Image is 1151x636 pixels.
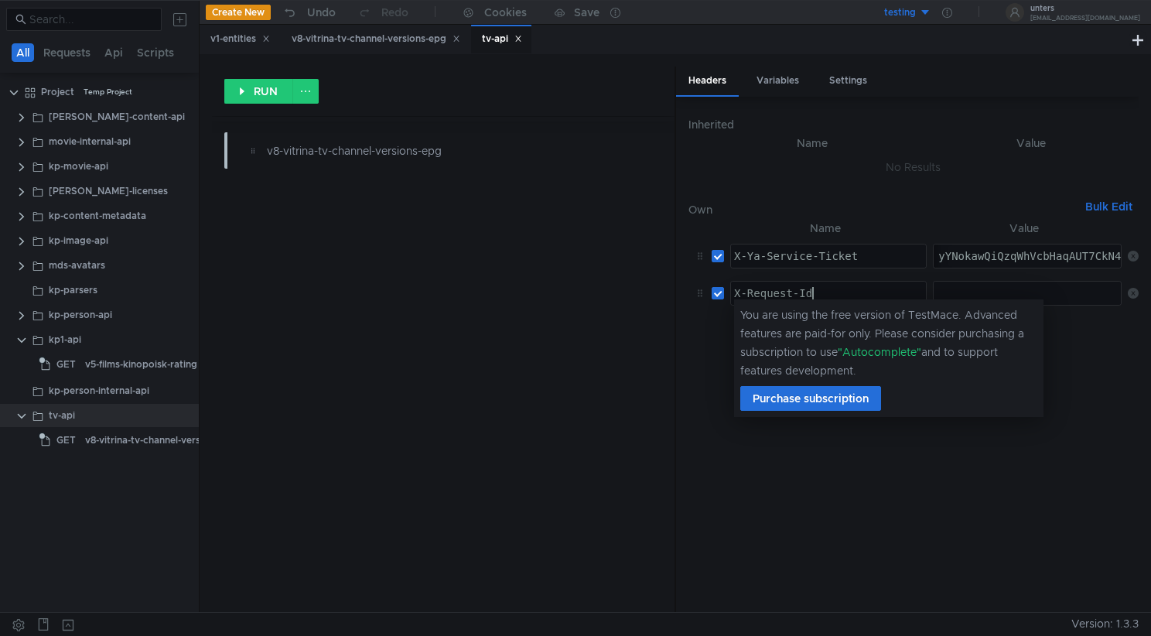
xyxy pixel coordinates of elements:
[817,67,879,95] div: Settings
[84,80,132,104] div: Temp Project
[701,134,924,152] th: Name
[49,328,81,351] div: kp1-api
[206,5,271,20] button: Create New
[1071,613,1139,635] span: Version: 1.3.3
[838,345,921,359] span: "Autocomplete"
[1030,15,1140,21] div: [EMAIL_ADDRESS][DOMAIN_NAME]
[271,1,347,24] button: Undo
[49,229,108,252] div: kp-image-api
[574,7,599,18] div: Save
[29,11,152,28] input: Search...
[740,306,1037,380] div: You are using the free version of TestMace. Advanced features are paid-for only. Please consider ...
[484,3,527,22] div: Cookies
[307,3,336,22] div: Undo
[49,379,149,402] div: kp-person-internal-api
[724,219,927,238] th: Name
[49,105,185,128] div: [PERSON_NAME]-content-api
[49,155,108,178] div: kp-movie-api
[740,386,881,411] button: Purchase subscription
[381,3,408,22] div: Redo
[924,134,1139,152] th: Value
[85,353,197,376] div: v5-films-kinopoisk-rating
[884,5,916,20] div: testing
[12,43,34,62] button: All
[688,115,1139,134] h6: Inherited
[85,429,240,452] div: v8-vitrina-tv-channel-versions-epg
[210,31,270,47] div: v1-entities
[676,67,739,97] div: Headers
[1079,197,1139,216] button: Bulk Edit
[49,130,131,153] div: movie-internal-api
[1030,5,1140,12] div: unters
[41,80,74,104] div: Project
[56,429,76,452] span: GET
[482,31,522,47] div: tv-api
[49,279,97,302] div: kp-parsers
[132,43,179,62] button: Scripts
[292,31,460,47] div: v8-vitrina-tv-channel-versions-epg
[49,404,75,427] div: tv-api
[224,79,293,104] button: RUN
[744,67,811,95] div: Variables
[49,254,105,277] div: mds-avatars
[49,204,146,227] div: kp-content-metadata
[100,43,128,62] button: Api
[267,142,543,159] div: v8-vitrina-tv-channel-versions-epg
[347,1,419,24] button: Redo
[56,353,76,376] span: GET
[49,303,112,327] div: kp-person-api
[49,180,168,203] div: [PERSON_NAME]-licenses
[927,219,1122,238] th: Value
[39,43,95,62] button: Requests
[688,200,1079,219] h6: Own
[886,160,941,174] nz-embed-empty: No Results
